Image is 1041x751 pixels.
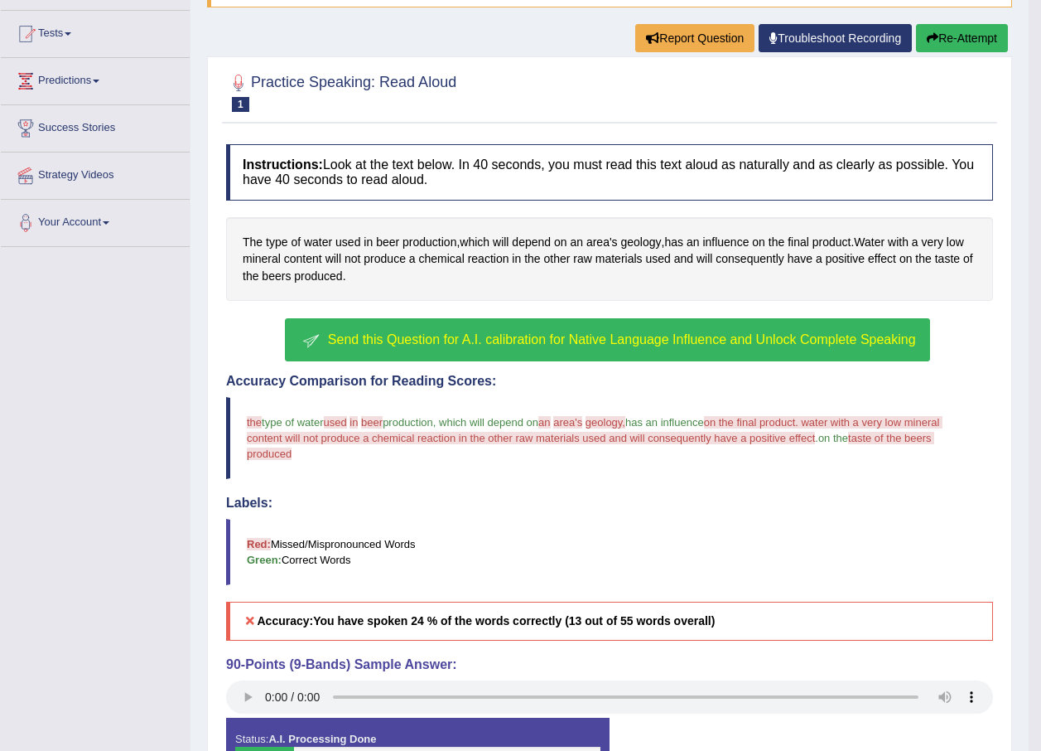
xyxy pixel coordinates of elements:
h4: Look at the text below. In 40 seconds, you must read this text aloud as naturally and as clearly ... [226,144,993,200]
span: an [538,416,550,429]
span: Click to see word definition [419,250,465,268]
span: Click to see word definition [922,234,943,251]
span: Click to see word definition [888,234,908,251]
span: Click to see word definition [645,250,670,268]
blockquote: Missed/Mispronounced Words Correct Words [226,519,993,585]
a: Predictions [1,58,190,99]
h4: Accuracy Comparison for Reading Scores: [226,374,993,389]
span: Click to see word definition [544,250,571,268]
span: Click to see word definition [854,234,884,251]
span: Click to see word definition [687,234,700,251]
span: Click to see word definition [284,250,322,268]
span: Click to see word definition [573,250,592,268]
span: used [324,416,347,429]
span: production [383,416,433,429]
h4: Labels: [226,496,993,511]
span: Click to see word definition [868,250,896,268]
span: Click to see word definition [696,250,712,268]
span: Click to see word definition [294,268,342,285]
span: Click to see word definition [376,234,399,251]
span: Click to see word definition [752,234,765,251]
span: Click to see word definition [409,250,416,268]
span: Click to see word definition [812,234,851,251]
span: Click to see word definition [788,234,809,251]
a: Success Stories [1,105,190,147]
span: Click to see word definition [935,250,960,268]
span: 1 [232,97,249,112]
span: Click to see word definition [899,250,913,268]
span: . [815,432,818,444]
span: Click to see word definition [243,268,258,285]
span: Click to see word definition [291,234,301,251]
span: Click to see word definition [702,234,749,251]
span: Click to see word definition [716,250,784,268]
span: Click to see word definition [524,250,540,268]
button: Re-Attempt [916,24,1008,52]
h2: Practice Speaking: Read Aloud [226,70,456,112]
span: Click to see word definition [554,234,567,251]
button: Report Question [635,24,754,52]
span: Click to see word definition [664,234,683,251]
span: Click to see word definition [243,234,263,251]
a: Troubleshoot Recording [759,24,912,52]
span: Click to see word definition [402,234,456,251]
span: Click to see word definition [512,234,551,251]
span: area's [553,416,582,429]
span: has an influence [625,416,704,429]
span: Click to see word definition [266,234,287,251]
span: Click to see word definition [947,234,964,251]
span: Click to see word definition [460,234,489,251]
div: , , . . [226,217,993,302]
span: Click to see word definition [364,250,406,268]
span: Click to see word definition [468,250,509,268]
span: Send this Question for A.I. calibration for Native Language Influence and Unlock Complete Speaking [328,332,916,346]
span: the [247,416,262,429]
span: Click to see word definition [325,250,341,268]
a: Your Account [1,200,190,241]
span: Click to see word definition [304,234,332,251]
b: You have spoken 24 % of the words correctly (13 out of 55 words overall) [313,614,715,627]
span: Click to see word definition [262,268,291,285]
span: Click to see word definition [826,250,865,268]
span: Click to see word definition [512,250,521,268]
h5: Accuracy: [226,602,993,641]
strong: A.I. Processing Done [268,733,376,745]
b: Red: [247,538,271,550]
span: Click to see word definition [963,250,973,268]
span: Click to see word definition [243,250,281,268]
span: Click to see word definition [570,234,583,251]
span: Click to see word definition [788,250,812,268]
span: Click to see word definition [364,234,373,251]
span: Click to see word definition [586,234,618,251]
span: Click to see word definition [674,250,693,268]
span: Click to see word definition [345,250,360,268]
span: geology, [586,416,625,429]
span: Click to see word definition [915,250,931,268]
span: in [349,416,358,429]
b: Instructions: [243,157,323,172]
span: Click to see word definition [816,250,822,268]
span: which will depend on [439,416,538,429]
a: Tests [1,11,190,52]
span: Click to see word definition [912,234,918,251]
span: , [433,416,436,429]
span: Click to see word definition [335,234,360,251]
button: Send this Question for A.I. calibration for Native Language Influence and Unlock Complete Speaking [285,318,929,361]
h4: 90-Points (9-Bands) Sample Answer: [226,657,993,672]
span: Click to see word definition [493,234,508,251]
span: on the [818,432,848,444]
span: Click to see word definition [769,234,784,251]
span: type of water [262,416,323,429]
span: beer [361,416,383,429]
span: Click to see word definition [595,250,643,268]
span: Click to see word definition [621,234,662,251]
b: Green: [247,554,282,566]
a: Strategy Videos [1,153,190,194]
